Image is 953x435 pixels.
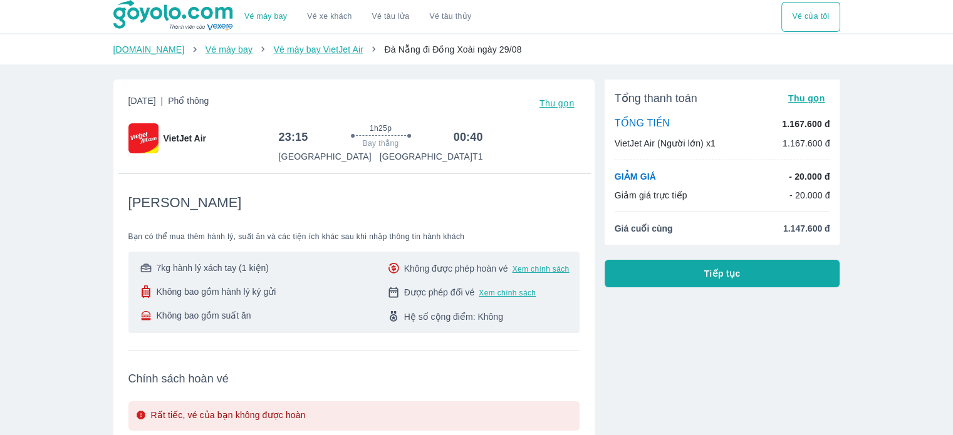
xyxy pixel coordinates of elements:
[454,130,483,145] h6: 00:40
[206,44,253,54] a: Vé máy bay
[615,91,697,106] span: Tổng thanh toán
[534,95,580,112] button: Thu gọn
[128,232,580,242] span: Bạn có thể mua thêm hành lý, suất ăn và các tiện ích khác sau khi nhập thông tin hành khách
[161,96,164,106] span: |
[783,137,830,150] p: 1.167.600 đ
[539,98,575,108] span: Thu gọn
[615,137,716,150] p: VietJet Air (Người lớn) x1
[164,132,206,145] span: VietJet Air
[380,150,483,163] p: [GEOGRAPHIC_DATA] T1
[157,285,276,298] span: Không bao gồm hành lý ký gửi
[157,309,251,322] span: Không bao gồm suất ăn
[128,371,580,386] span: Chính sách hoàn vé
[113,43,840,56] nav: breadcrumb
[605,260,840,287] button: Tiếp tục
[404,286,475,299] span: Được phép đổi vé
[513,264,570,274] button: Xem chính sách
[362,2,420,32] a: Vé tàu lửa
[279,130,308,145] h6: 23:15
[128,194,242,212] span: [PERSON_NAME]
[113,44,185,54] a: [DOMAIN_NAME]
[234,2,481,32] div: choose transportation mode
[404,310,503,323] span: Hệ số cộng điểm: Không
[168,96,209,106] span: Phổ thông
[781,2,840,32] div: choose transportation mode
[789,170,830,183] p: - 20.000 đ
[157,262,269,274] span: 7kg hành lý xách tay (1 kiện)
[151,409,306,423] p: Rất tiếc, vé của bạn không được hoàn
[783,90,830,107] button: Thu gọn
[307,12,352,21] a: Vé xe khách
[783,222,830,235] span: 1.147.600 đ
[279,150,372,163] p: [GEOGRAPHIC_DATA]
[370,123,392,133] span: 1h25p
[404,262,508,275] span: Không được phép hoàn vé
[273,44,363,54] a: Vé máy bay VietJet Air
[419,2,481,32] button: Vé tàu thủy
[782,118,830,130] p: 1.167.600 đ
[615,189,687,202] p: Giảm giá trực tiếp
[615,170,656,183] p: GIẢM GIÁ
[479,288,536,298] button: Xem chính sách
[615,222,673,235] span: Giá cuối cùng
[384,44,521,54] span: Đà Nẵng đi Đồng Xoài ngày 29/08
[781,2,840,32] button: Vé của tôi
[363,138,399,148] span: Bay thẳng
[704,267,741,280] span: Tiếp tục
[615,117,670,131] p: TỔNG TIỀN
[788,93,825,103] span: Thu gọn
[244,12,287,21] a: Vé máy bay
[128,95,209,112] span: [DATE]
[789,189,830,202] p: - 20.000 đ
